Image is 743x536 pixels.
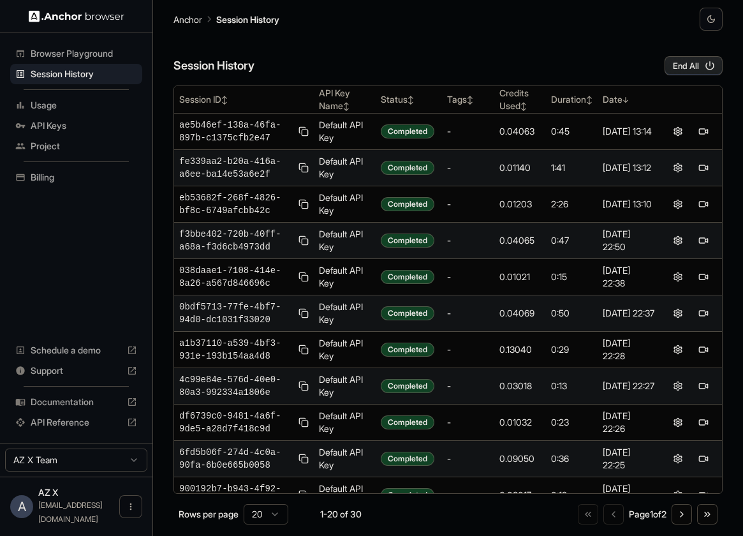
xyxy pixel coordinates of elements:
[314,477,376,514] td: Default API Key
[499,198,541,211] div: 0.01203
[314,223,376,259] td: Default API Key
[447,234,489,247] div: -
[10,392,142,412] div: Documentation
[381,306,434,320] div: Completed
[31,47,137,60] span: Browser Playground
[603,93,655,106] div: Date
[10,64,142,84] div: Session History
[603,337,655,362] div: [DATE] 22:28
[551,489,592,502] div: 0:12
[381,343,434,357] div: Completed
[38,487,58,498] span: AZ X
[551,416,592,429] div: 0:23
[314,441,376,477] td: Default API Key
[447,416,489,429] div: -
[179,264,293,290] span: 038daae1-7108-414e-8a26-a567d846696c
[314,332,376,368] td: Default API Key
[551,198,592,211] div: 2:26
[499,452,541,465] div: 0.09050
[447,271,489,283] div: -
[381,161,434,175] div: Completed
[381,488,434,502] div: Completed
[10,43,142,64] div: Browser Playground
[520,101,527,111] span: ↕
[10,167,142,188] div: Billing
[173,13,202,26] p: Anchor
[499,234,541,247] div: 0.04065
[499,307,541,320] div: 0.04069
[447,489,489,502] div: -
[179,119,293,144] span: ae5b46ef-138a-46fa-897b-c1375cfb2e47
[31,68,137,80] span: Session History
[38,500,103,524] span: az@osum.com
[381,234,434,248] div: Completed
[10,95,142,115] div: Usage
[551,380,592,392] div: 0:13
[343,101,349,111] span: ↕
[221,95,228,105] span: ↕
[499,87,541,112] div: Credits Used
[551,307,592,320] div: 0:50
[551,234,592,247] div: 0:47
[551,271,592,283] div: 0:15
[31,364,122,377] span: Support
[179,155,293,181] span: fe339aa2-b20a-416a-a6ee-ba14e53a6e2f
[467,95,473,105] span: ↕
[179,191,293,217] span: eb53682f-268f-4826-bf8c-6749afcbb42c
[179,373,293,399] span: 4c99e84e-576d-40e0-80a3-992334a1806e
[381,93,436,106] div: Status
[314,150,376,186] td: Default API Key
[29,10,124,22] img: Anchor Logo
[179,93,309,106] div: Session ID
[10,340,142,361] div: Schedule a demo
[622,95,629,105] span: ↓
[31,119,137,132] span: API Keys
[603,161,655,174] div: [DATE] 13:12
[381,379,434,393] div: Completed
[31,396,122,408] span: Documentation
[314,368,376,405] td: Default API Key
[314,114,376,150] td: Default API Key
[31,344,122,357] span: Schedule a demo
[447,452,489,465] div: -
[447,93,489,106] div: Tags
[408,95,414,105] span: ↕
[603,446,655,472] div: [DATE] 22:25
[381,415,434,429] div: Completed
[10,495,33,518] div: A
[31,416,122,429] span: API Reference
[319,87,371,112] div: API Key Name
[381,270,434,284] div: Completed
[603,410,655,435] div: [DATE] 22:26
[314,295,376,332] td: Default API Key
[119,495,142,518] button: Open menu
[499,380,541,392] div: 0.03018
[173,57,254,75] h6: Session History
[314,186,376,223] td: Default API Key
[447,198,489,211] div: -
[603,307,655,320] div: [DATE] 22:37
[499,271,541,283] div: 0.01021
[499,125,541,138] div: 0.04063
[447,161,489,174] div: -
[551,125,592,138] div: 0:45
[499,416,541,429] div: 0.01032
[179,446,293,472] span: 6fd5b06f-274d-4c0a-90fa-6b0e665b0058
[499,161,541,174] div: 0.01140
[586,95,592,105] span: ↕
[179,337,293,362] span: a1b37110-a539-4bf3-931e-193b154aa4d8
[603,264,655,290] div: [DATE] 22:38
[381,197,434,211] div: Completed
[551,93,592,106] div: Duration
[179,410,293,435] span: df6739c0-9481-4a6f-9de5-a28d7f418c9d
[665,56,723,75] button: End All
[499,489,541,502] div: 0.03017
[216,13,279,26] p: Session History
[603,125,655,138] div: [DATE] 13:14
[551,161,592,174] div: 1:41
[314,405,376,441] td: Default API Key
[551,452,592,465] div: 0:36
[179,228,293,253] span: f3bbe402-720b-40ff-a68a-f3d6cb4973dd
[447,343,489,356] div: -
[31,140,137,153] span: Project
